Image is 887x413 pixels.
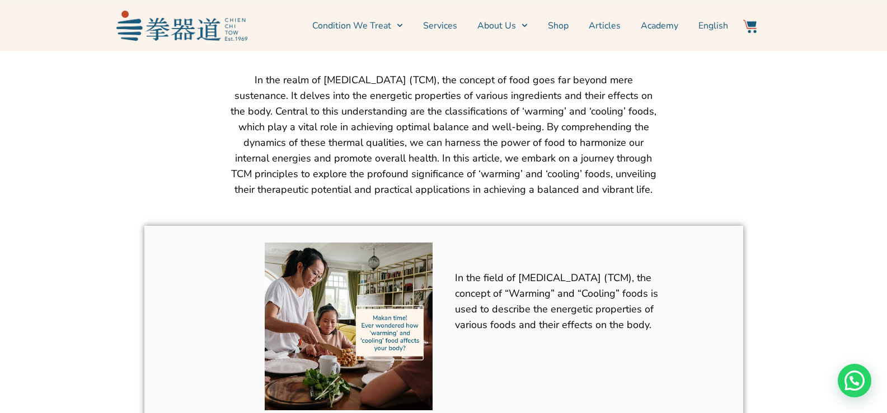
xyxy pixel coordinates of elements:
[548,12,569,40] a: Shop
[743,20,757,33] img: Website Icon-03
[253,12,729,40] nav: Menu
[641,12,678,40] a: Academy
[423,12,457,40] a: Services
[312,12,403,40] a: Condition We Treat
[589,12,621,40] a: Articles
[455,271,658,331] span: In the field of [MEDICAL_DATA] (TCM), the concept of “Warming” and “Cooling” foods is used to des...
[698,19,728,32] span: English
[231,73,656,196] span: In the realm of [MEDICAL_DATA] (TCM), the concept of food goes far beyond mere sustenance. It del...
[477,12,528,40] a: About Us
[698,12,728,40] a: English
